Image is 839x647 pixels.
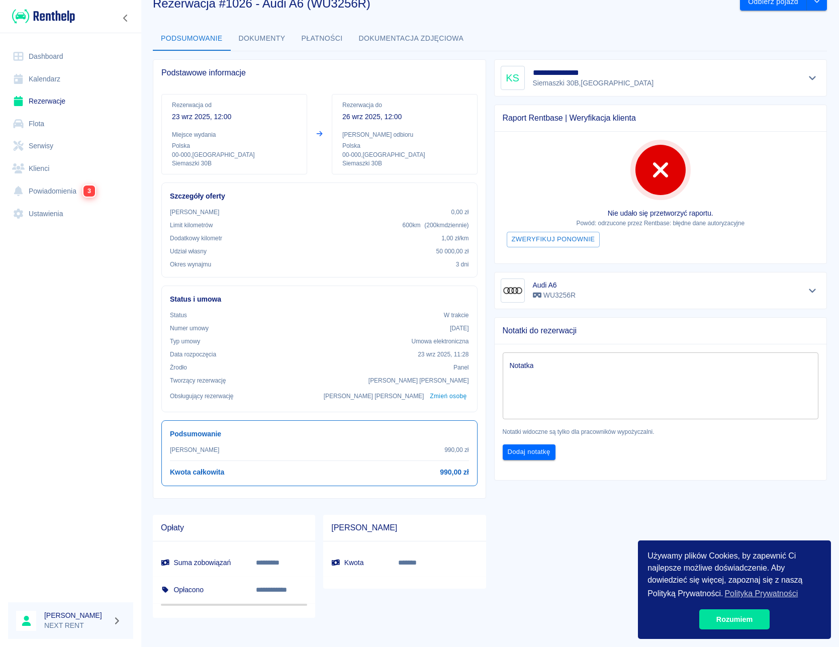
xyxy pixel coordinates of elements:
a: Rezerwacje [8,90,133,113]
p: 23 wrz 2025, 12:00 [172,112,297,122]
a: Ustawienia [8,203,133,225]
p: NEXT RENT [44,620,109,631]
p: 1,00 zł /km [441,234,469,243]
a: Renthelp logo [8,8,75,25]
p: Miejsce wydania [172,130,297,139]
button: Dodaj notatkę [503,444,555,460]
p: Polska [342,141,467,150]
button: Zmień osobę [428,389,469,404]
h6: Szczegóły oferty [170,191,469,202]
h6: 990,00 zł [440,467,469,478]
p: Dodatkowy kilometr [170,234,222,243]
p: W trakcie [444,311,469,320]
a: Powiadomienia3 [8,179,133,203]
button: Podsumowanie [153,27,231,51]
p: 2025 © Renthelp Sp. z o.o. [153,626,827,635]
span: Pozostało 990,00 zł do zapłaty [161,604,307,606]
button: Pokaż szczegóły [804,284,821,298]
span: Używamy plików Cookies, by zapewnić Ci najlepsze możliwe doświadczenie. Aby dowiedzieć się więcej... [647,550,821,601]
a: Klienci [8,157,133,180]
h6: Kwota [331,558,382,568]
div: cookieconsent [638,540,831,639]
a: Serwisy [8,135,133,157]
p: Powód: odrzucone przez Rentbase: błędne dane autoryzacyjne [503,219,819,228]
span: [PERSON_NAME] [331,523,478,533]
a: Flota [8,113,133,135]
h6: Suma zobowiązań [161,558,240,568]
p: Typ umowy [170,337,200,346]
p: Udział własny [170,247,207,256]
p: Tworzący rezerwację [170,376,226,385]
p: 26 wrz 2025, 12:00 [342,112,467,122]
p: Rezerwacja do [342,101,467,110]
p: [PERSON_NAME] [PERSON_NAME] [368,376,469,385]
p: Polska [172,141,297,150]
h6: Opłacono [161,585,240,595]
h6: Kwota całkowita [170,467,224,478]
p: 3 dni [456,260,469,269]
p: Nie udało się przetworzyć raportu. [503,208,819,219]
span: ( 200 km dziennie ) [424,222,469,229]
h6: Audi A6 [533,280,576,290]
div: KS [501,66,525,90]
p: 600 km [403,221,469,230]
p: Siemaszki 30B [342,159,467,168]
p: Umowa elektroniczna [412,337,469,346]
h6: Status i umowa [170,294,469,305]
a: learn more about cookies [723,586,799,601]
button: Zweryfikuj ponownie [507,232,600,247]
p: Okres wynajmu [170,260,211,269]
p: Żrodło [170,363,187,372]
p: Notatki widoczne są tylko dla pracowników wypożyczalni. [503,427,819,436]
p: [PERSON_NAME] odbioru [342,130,467,139]
p: Obsługujący rezerwację [170,392,234,401]
p: 00-000 , [GEOGRAPHIC_DATA] [342,150,467,159]
button: Dokumentacja zdjęciowa [351,27,472,51]
p: Status [170,311,187,320]
p: [PERSON_NAME] [170,445,219,454]
span: Podstawowe informacje [161,68,478,78]
p: WU3256R [533,290,576,301]
p: [PERSON_NAME] [PERSON_NAME] [324,392,424,401]
p: 0,00 zł [451,208,469,217]
p: [DATE] [450,324,469,333]
p: 50 000,00 zł [436,247,469,256]
p: Siemaszki 30B [172,159,297,168]
p: 23 wrz 2025, 11:28 [418,350,469,359]
a: dismiss cookie message [699,609,770,629]
p: Data rozpoczęcia [170,350,216,359]
h6: Podsumowanie [170,429,469,439]
button: Zwiń nawigację [118,12,133,25]
p: 990,00 zł [444,445,469,454]
button: Dokumenty [231,27,294,51]
p: Limit kilometrów [170,221,213,230]
span: Opłaty [161,523,307,533]
p: Rezerwacja od [172,101,297,110]
img: Image [503,281,523,301]
span: 3 [83,186,95,197]
span: Notatki do rezerwacji [503,326,819,336]
img: Renthelp logo [12,8,75,25]
p: Numer umowy [170,324,209,333]
h6: [PERSON_NAME] [44,610,109,620]
p: 00-000 , [GEOGRAPHIC_DATA] [172,150,297,159]
button: Płatności [294,27,351,51]
p: Siemaszki 30B , [GEOGRAPHIC_DATA] [533,78,654,88]
button: Pokaż szczegóły [804,71,821,85]
a: Kalendarz [8,68,133,90]
span: Raport Rentbase | Weryfikacja klienta [503,113,819,123]
p: Panel [453,363,469,372]
p: [PERSON_NAME] [170,208,219,217]
a: Dashboard [8,45,133,68]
